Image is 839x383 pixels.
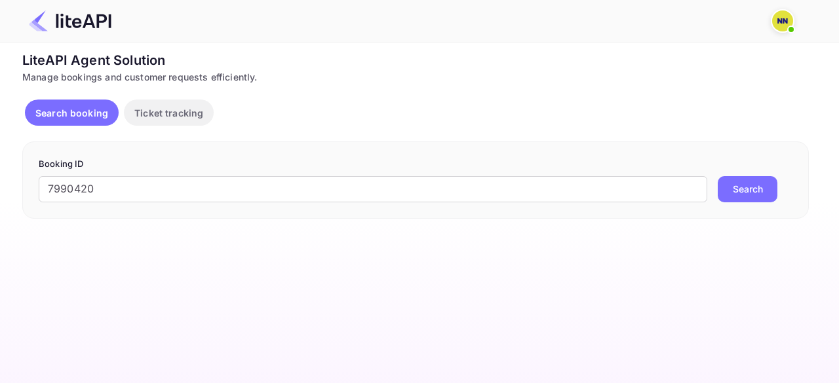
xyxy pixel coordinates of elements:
img: LiteAPI Logo [29,10,111,31]
div: LiteAPI Agent Solution [22,50,809,70]
p: Ticket tracking [134,106,203,120]
div: Manage bookings and customer requests efficiently. [22,70,809,84]
input: Enter Booking ID (e.g., 63782194) [39,176,707,202]
button: Search [718,176,777,202]
p: Search booking [35,106,108,120]
p: Booking ID [39,158,792,171]
img: N/A N/A [772,10,793,31]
